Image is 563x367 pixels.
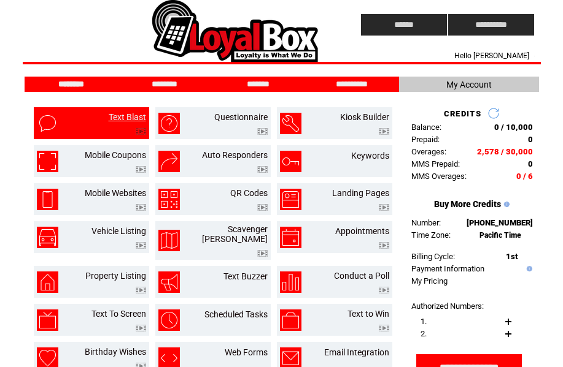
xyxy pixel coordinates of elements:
[37,309,58,331] img: text-to-screen.png
[411,218,441,227] span: Number:
[411,147,446,156] span: Overages:
[158,151,180,172] img: auto-responders.png
[37,189,58,210] img: mobile-websites.png
[351,151,389,161] a: Keywords
[467,218,533,227] span: [PHONE_NUMBER]
[85,347,146,357] a: Birthday Wishes
[214,112,268,122] a: Questionnaire
[280,189,301,210] img: landing-pages.png
[158,189,180,210] img: qr-codes.png
[230,188,268,198] a: QR Codes
[480,231,521,240] span: Pacific Time
[379,325,389,331] img: video.png
[91,309,146,319] a: Text To Screen
[202,224,268,244] a: Scavenger [PERSON_NAME]
[204,309,268,319] a: Scheduled Tasks
[37,227,58,248] img: vehicle-listing.png
[332,188,389,198] a: Landing Pages
[477,147,533,156] span: 2,578 / 30,000
[280,309,301,331] img: text-to-win.png
[411,252,455,261] span: Billing Cycle:
[280,227,301,248] img: appointments.png
[158,309,180,331] img: scheduled-tasks.png
[280,113,301,134] img: kiosk-builder.png
[37,271,58,293] img: property-listing.png
[158,271,180,293] img: text-buzzer.png
[411,172,467,181] span: MMS Overages:
[136,166,146,173] img: video.png
[136,287,146,293] img: video.png
[257,166,268,173] img: video.png
[85,188,146,198] a: Mobile Websites
[158,230,180,251] img: scavenger-hunt.png
[85,150,146,160] a: Mobile Coupons
[257,250,268,257] img: video.png
[136,242,146,249] img: video.png
[421,317,427,326] span: 1.
[257,128,268,135] img: video.png
[528,135,533,144] span: 0
[524,266,532,271] img: help.gif
[335,226,389,236] a: Appointments
[257,204,268,211] img: video.png
[454,51,529,60] span: Hello [PERSON_NAME]
[158,113,180,134] img: questionnaire.png
[37,113,58,134] img: text-blast.png
[223,271,268,281] a: Text Buzzer
[411,301,484,311] span: Authorized Numbers:
[411,264,484,273] a: Payment Information
[444,109,481,118] span: CREDITS
[340,112,389,122] a: Kiosk Builder
[411,123,441,132] span: Balance:
[379,128,389,135] img: video.png
[324,347,389,357] a: Email Integration
[136,325,146,331] img: video.png
[411,135,440,144] span: Prepaid:
[528,159,533,168] span: 0
[91,226,146,236] a: Vehicle Listing
[348,309,389,319] a: Text to Win
[280,271,301,293] img: conduct-a-poll.png
[109,112,146,122] a: Text Blast
[411,276,448,286] a: My Pricing
[434,199,501,209] a: Buy More Credits
[202,150,268,160] a: Auto Responders
[516,172,533,181] span: 0 / 6
[421,329,427,338] span: 2.
[280,151,301,172] img: keywords.png
[411,159,460,168] span: MMS Prepaid:
[225,347,268,357] a: Web Forms
[379,204,389,211] img: video.png
[37,151,58,172] img: mobile-coupons.png
[411,230,451,240] span: Time Zone:
[379,242,389,249] img: video.png
[136,204,146,211] img: video.png
[379,287,389,293] img: video.png
[494,123,533,132] span: 0 / 10,000
[446,80,492,89] span: My Account
[136,128,146,135] img: video.png
[506,252,518,261] span: 1st
[501,202,510,207] img: help.gif
[334,271,389,281] a: Conduct a Poll
[85,271,146,281] a: Property Listing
